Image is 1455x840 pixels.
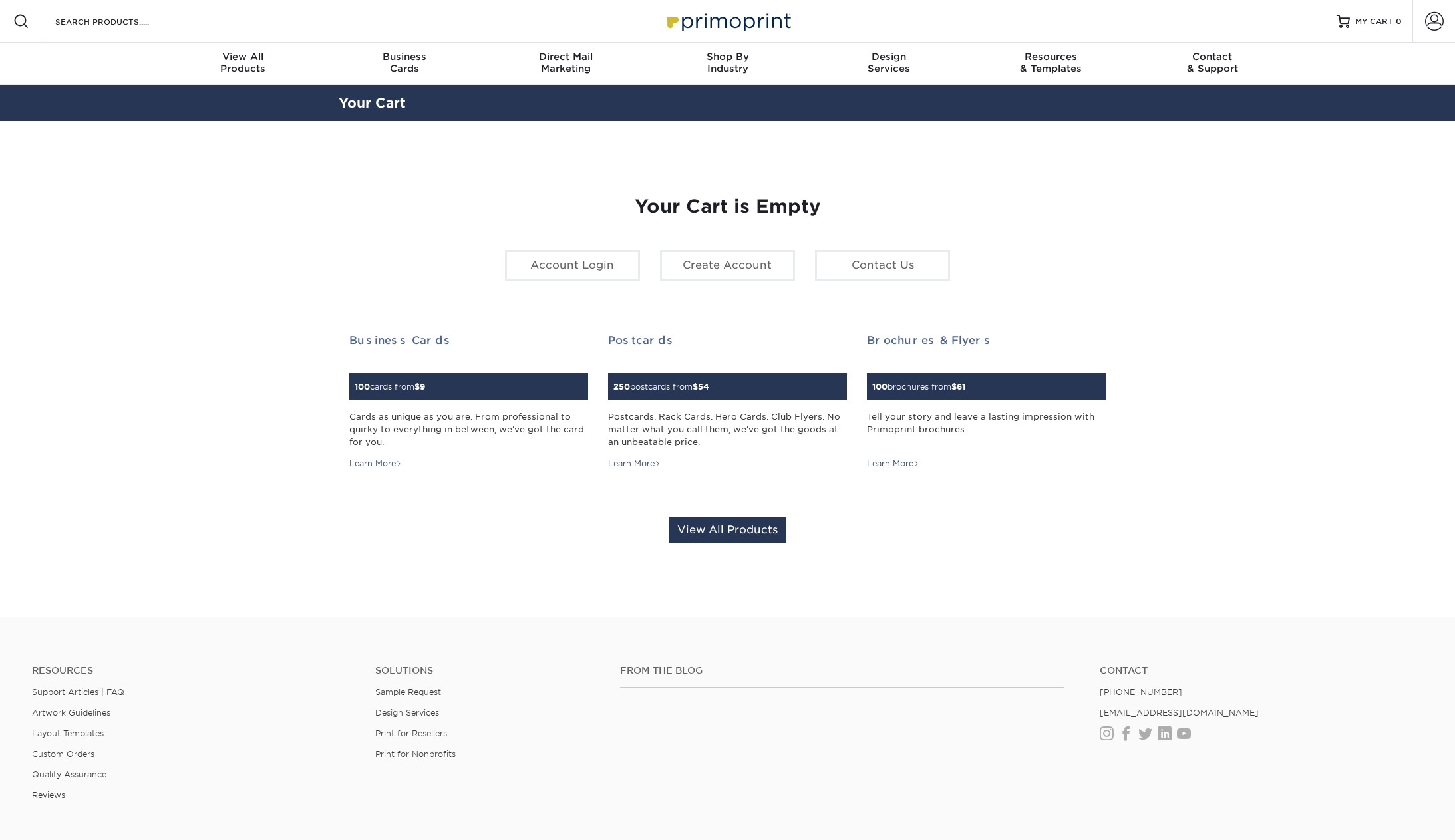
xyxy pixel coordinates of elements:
a: Support Articles | FAQ [32,687,124,697]
h2: Business Cards [349,334,588,347]
span: Business [323,51,485,63]
div: & Support [1132,51,1293,74]
span: 61 [957,382,965,392]
small: brochures from [872,382,965,392]
small: cards from [355,382,425,392]
h2: Postcards [608,334,847,347]
input: SEARCH PRODUCTS..... [54,13,184,29]
div: & Templates [970,51,1132,74]
span: Design [808,51,970,63]
span: 250 [613,382,630,392]
a: BusinessCards [323,43,485,85]
div: Learn More [867,458,919,470]
div: Products [162,51,324,74]
a: Direct MailMarketing [485,43,647,85]
div: Postcards. Rack Cards. Hero Cards. Club Flyers. No matter what you call them, we've got the goods... [608,410,847,449]
a: Sample Request [375,687,441,697]
a: Your Cart [339,95,406,111]
img: Postcards [608,365,609,366]
span: $ [951,382,957,392]
h1: Your Cart is Empty [349,196,1106,218]
a: Brochures & Flyers 100brochures from$61 Tell your story and leave a lasting impression with Primo... [867,334,1106,470]
a: Artwork Guidelines [32,708,110,718]
div: Services [808,51,970,74]
span: Shop By [647,51,808,63]
a: View AllProducts [162,43,324,85]
a: Account Login [505,250,640,281]
img: Primoprint [661,7,794,35]
span: MY CART [1355,16,1393,27]
div: Cards [323,51,485,74]
span: 0 [1396,17,1402,26]
a: Shop ByIndustry [647,43,808,85]
div: Learn More [608,458,661,470]
span: Resources [970,51,1132,63]
span: View All [162,51,324,63]
img: Business Cards [349,365,350,366]
a: [PHONE_NUMBER] [1100,687,1182,697]
a: Create Account [660,250,795,281]
div: Cards as unique as you are. From professional to quirky to everything in between, we've got the c... [349,410,588,449]
a: Contact& Support [1132,43,1293,85]
span: 100 [872,382,888,392]
a: View All Products [669,517,786,543]
h4: Solutions [375,665,600,676]
span: $ [693,382,698,392]
span: 9 [420,382,425,392]
a: Custom Orders [32,749,94,759]
span: $ [414,382,420,392]
div: Marketing [485,51,647,74]
a: Print for Nonprofits [375,749,456,759]
h4: From the Blog [620,665,1064,676]
a: Contact [1100,665,1423,676]
span: Direct Mail [485,51,647,63]
a: Design Services [375,708,439,718]
a: Business Cards 100cards from$9 Cards as unique as you are. From professional to quirky to everyth... [349,334,588,470]
a: Print for Resellers [375,728,447,738]
a: Resources& Templates [970,43,1132,85]
span: Contact [1132,51,1293,63]
div: Industry [647,51,808,74]
a: Postcards 250postcards from$54 Postcards. Rack Cards. Hero Cards. Club Flyers. No matter what you... [608,334,847,470]
h2: Brochures & Flyers [867,334,1106,347]
a: [EMAIL_ADDRESS][DOMAIN_NAME] [1100,708,1259,718]
a: Reviews [32,790,65,800]
span: 100 [355,382,370,392]
small: postcards from [613,382,709,392]
a: Contact Us [815,250,950,281]
div: Learn More [349,458,402,470]
div: Tell your story and leave a lasting impression with Primoprint brochures. [867,410,1106,449]
a: Layout Templates [32,728,104,738]
span: 54 [698,382,709,392]
a: DesignServices [808,43,970,85]
h4: Resources [32,665,355,676]
a: Quality Assurance [32,770,106,779]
